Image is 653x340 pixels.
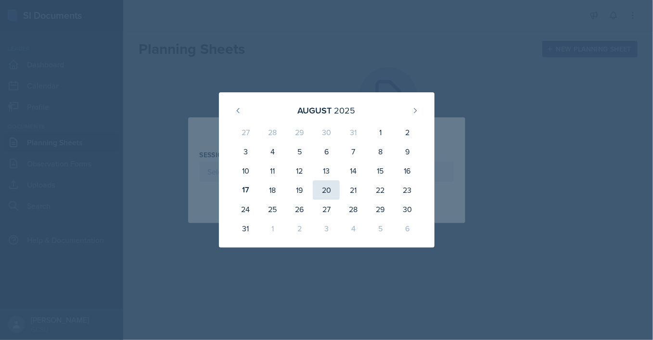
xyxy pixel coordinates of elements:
[286,161,313,180] div: 12
[259,200,286,219] div: 25
[286,180,313,200] div: 19
[232,142,259,161] div: 3
[313,219,340,238] div: 3
[367,161,394,180] div: 15
[367,142,394,161] div: 8
[232,180,259,200] div: 17
[367,219,394,238] div: 5
[259,123,286,142] div: 28
[340,142,367,161] div: 7
[394,161,421,180] div: 16
[232,219,259,238] div: 31
[340,180,367,200] div: 21
[367,180,394,200] div: 22
[259,180,286,200] div: 18
[286,123,313,142] div: 29
[340,161,367,180] div: 14
[394,123,421,142] div: 2
[313,200,340,219] div: 27
[313,180,340,200] div: 20
[232,200,259,219] div: 24
[367,200,394,219] div: 29
[367,123,394,142] div: 1
[340,123,367,142] div: 31
[394,219,421,238] div: 6
[232,123,259,142] div: 27
[298,104,332,117] div: August
[259,161,286,180] div: 11
[313,161,340,180] div: 13
[313,123,340,142] div: 30
[259,219,286,238] div: 1
[232,161,259,180] div: 10
[313,142,340,161] div: 6
[259,142,286,161] div: 4
[286,219,313,238] div: 2
[340,200,367,219] div: 28
[394,142,421,161] div: 9
[286,142,313,161] div: 5
[394,180,421,200] div: 23
[286,200,313,219] div: 26
[334,104,356,117] div: 2025
[394,200,421,219] div: 30
[340,219,367,238] div: 4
